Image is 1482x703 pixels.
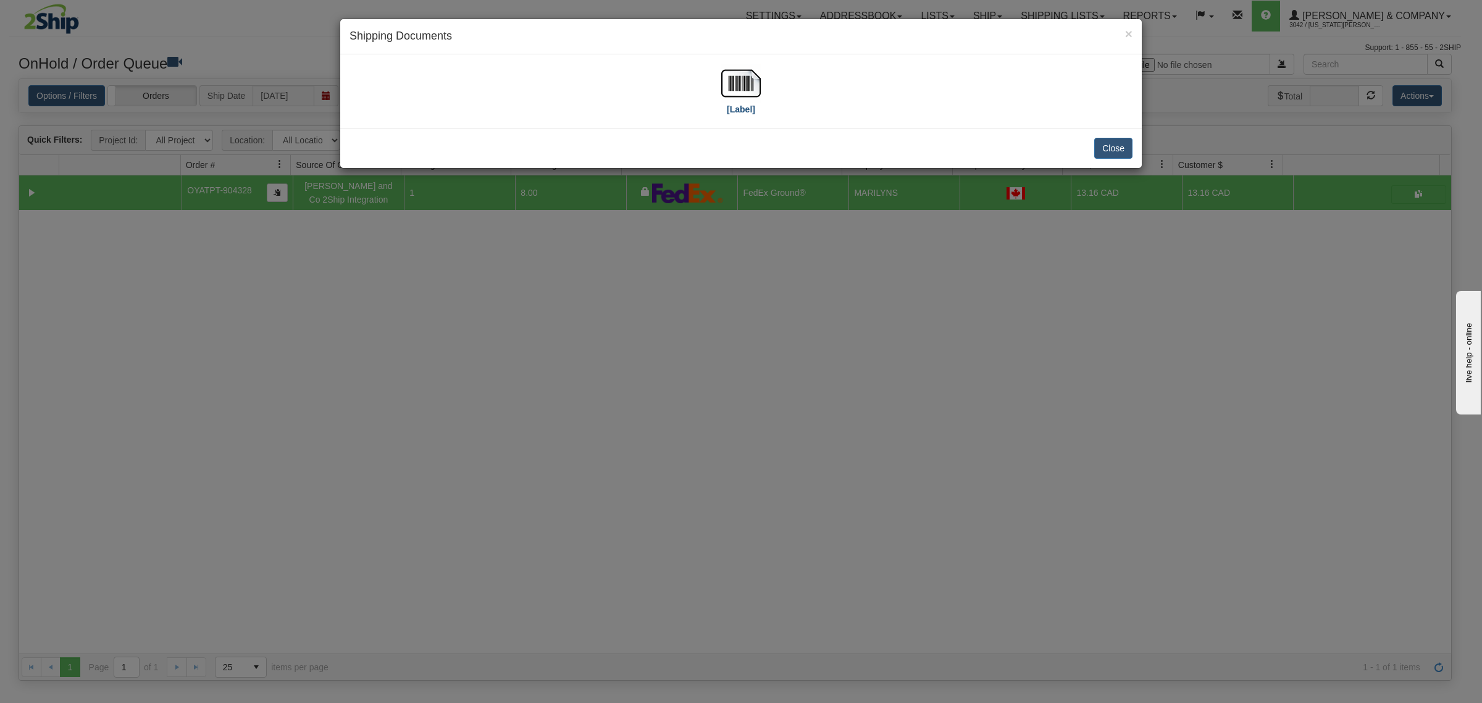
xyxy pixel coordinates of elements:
img: barcode.jpg [721,64,761,103]
a: [Label] [721,77,761,114]
span: × [1125,27,1132,41]
button: Close [1125,27,1132,40]
label: [Label] [727,103,755,116]
div: live help - online [9,11,114,20]
button: Close [1094,138,1132,159]
iframe: chat widget [1454,288,1481,415]
h4: Shipping Documents [350,28,1132,44]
